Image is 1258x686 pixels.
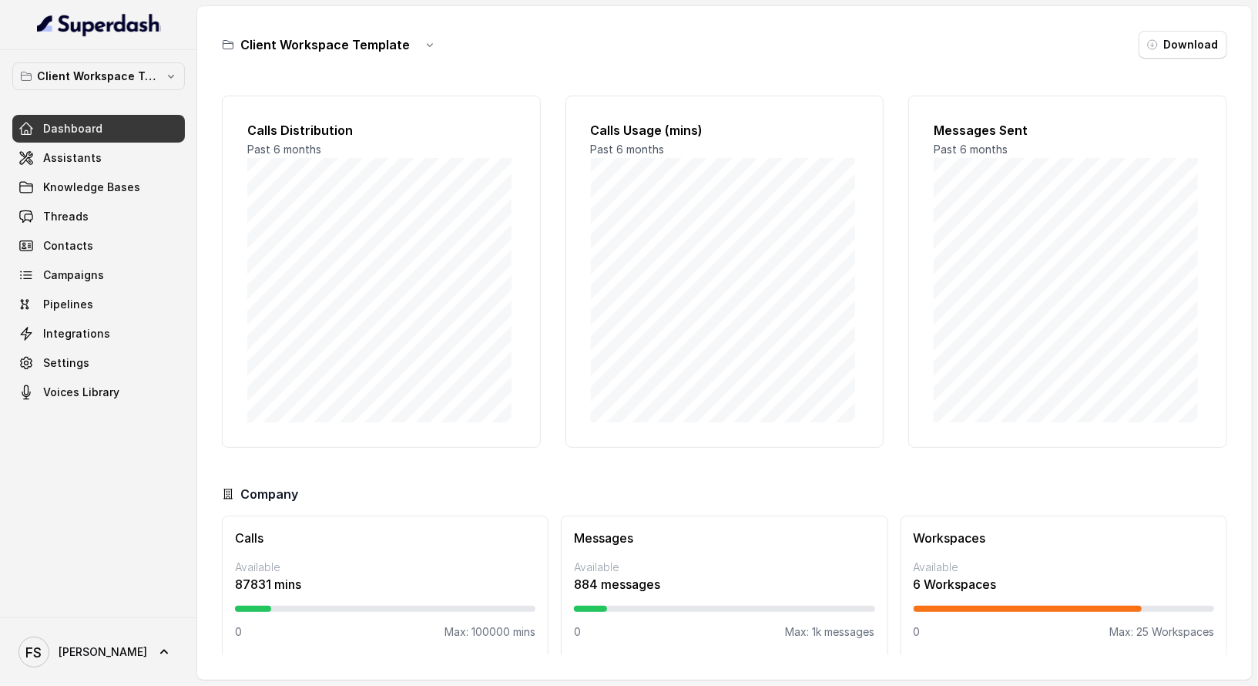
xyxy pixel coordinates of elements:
p: 6 Workspaces [914,575,1214,594]
p: 0 [574,624,581,640]
p: Available [574,560,874,575]
span: Settings [43,355,89,371]
span: Assistants [43,150,102,166]
p: 0 [914,624,921,640]
a: Dashboard [12,115,185,143]
img: light.svg [37,12,161,37]
span: Pipelines [43,297,93,312]
h2: Calls Distribution [247,121,515,140]
h3: Workspaces [914,529,1214,547]
a: Assistants [12,144,185,172]
span: Contacts [43,238,93,254]
p: 87831 mins [235,575,535,594]
span: [PERSON_NAME] [59,644,147,660]
button: Client Workspace Template [12,62,185,90]
h3: Company [240,485,298,503]
a: Campaigns [12,261,185,289]
p: 0 [235,624,242,640]
a: Settings [12,349,185,377]
p: 884 messages [574,575,874,594]
h2: Calls Usage (mins) [591,121,859,140]
text: FS [26,644,42,661]
a: Voices Library [12,378,185,406]
a: Contacts [12,232,185,260]
p: Max: 1k messages [786,624,875,640]
a: Pipelines [12,291,185,318]
span: Past 6 months [591,143,665,156]
h3: Client Workspace Template [240,35,410,54]
p: Max: 25 Workspaces [1109,624,1214,640]
span: Integrations [43,326,110,341]
p: Max: 100000 mins [444,624,535,640]
h3: Messages [574,529,874,547]
h3: Calls [235,529,535,547]
span: Knowledge Bases [43,180,140,195]
span: Campaigns [43,267,104,283]
p: Available [914,560,1214,575]
a: [PERSON_NAME] [12,631,185,674]
p: Client Workspace Template [37,67,160,86]
span: Past 6 months [247,143,321,156]
button: Download [1139,31,1227,59]
a: Integrations [12,320,185,348]
h2: Messages Sent [934,121,1202,140]
a: Threads [12,203,185,230]
a: Knowledge Bases [12,173,185,201]
span: Dashboard [43,121,102,136]
span: Voices Library [43,385,119,400]
span: Past 6 months [934,143,1008,156]
p: Available [235,560,535,575]
span: Threads [43,209,89,224]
